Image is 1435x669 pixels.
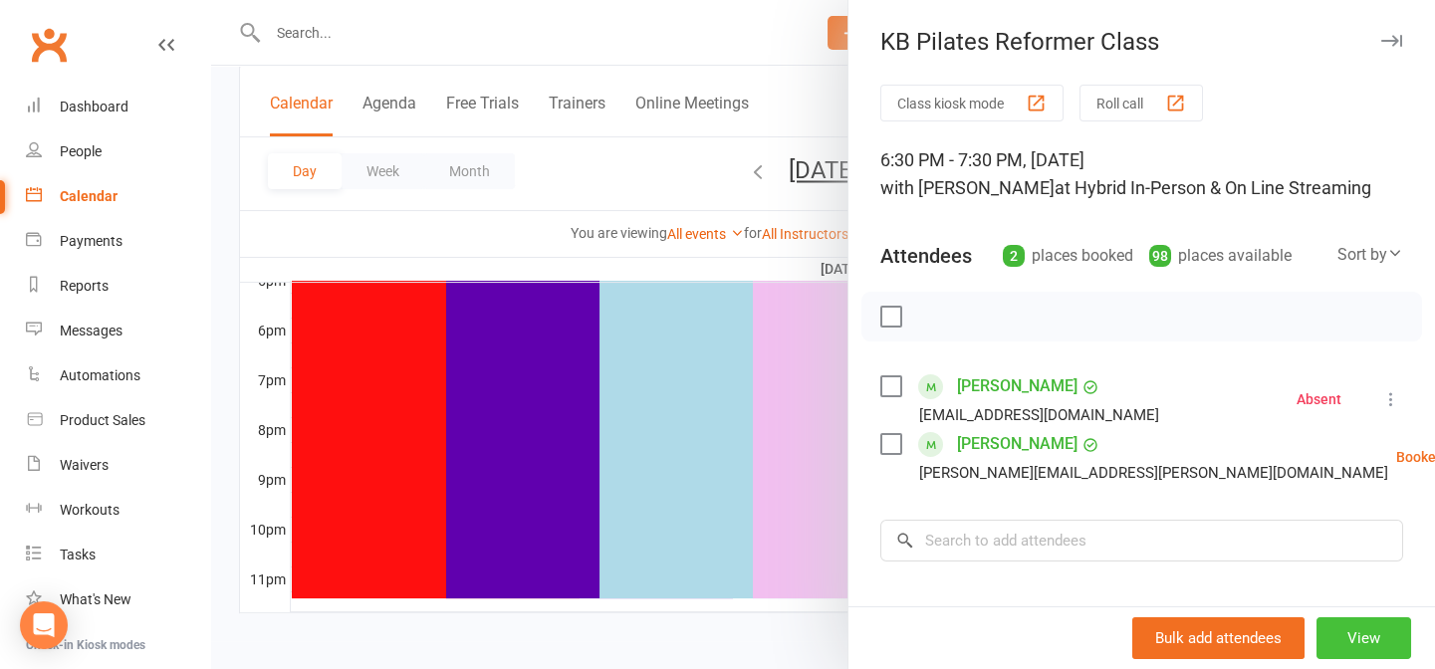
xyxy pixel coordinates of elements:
a: Reports [26,264,210,309]
button: View [1316,617,1411,659]
button: Roll call [1079,85,1203,121]
a: Product Sales [26,398,210,443]
div: What's New [60,591,131,607]
a: Calendar [26,174,210,219]
a: People [26,129,210,174]
div: Reports [60,278,109,294]
div: Product Sales [60,412,145,428]
div: [EMAIL_ADDRESS][DOMAIN_NAME] [919,402,1159,428]
div: places booked [1003,242,1133,270]
div: Payments [60,233,122,249]
div: Open Intercom Messenger [20,601,68,649]
a: Tasks [26,533,210,577]
a: Payments [26,219,210,264]
div: Tasks [60,547,96,562]
a: Waivers [26,443,210,488]
div: [PERSON_NAME][EMAIL_ADDRESS][PERSON_NAME][DOMAIN_NAME] [919,460,1388,486]
span: at Hybrid In-Person & On Line Streaming [1055,177,1371,198]
div: 98 [1149,245,1171,267]
a: Workouts [26,488,210,533]
div: KB Pilates Reformer Class [848,28,1435,56]
div: People [60,143,102,159]
button: Class kiosk mode [880,85,1064,121]
a: [PERSON_NAME] [957,428,1077,460]
div: Calendar [60,188,118,204]
div: places available [1149,242,1292,270]
a: Messages [26,309,210,353]
a: What's New [26,577,210,622]
input: Search to add attendees [880,520,1403,561]
a: [PERSON_NAME] [957,370,1077,402]
div: Workouts [60,502,120,518]
div: Dashboard [60,99,128,114]
div: 2 [1003,245,1025,267]
div: Absent [1297,392,1341,406]
div: 6:30 PM - 7:30 PM, [DATE] [880,146,1403,202]
span: with [PERSON_NAME] [880,177,1055,198]
button: Bulk add attendees [1132,617,1305,659]
a: Clubworx [24,20,74,70]
div: Attendees [880,242,972,270]
a: Automations [26,353,210,398]
div: Messages [60,323,122,338]
div: Sort by [1337,242,1403,268]
div: Automations [60,367,140,383]
div: Waivers [60,457,109,473]
a: Dashboard [26,85,210,129]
